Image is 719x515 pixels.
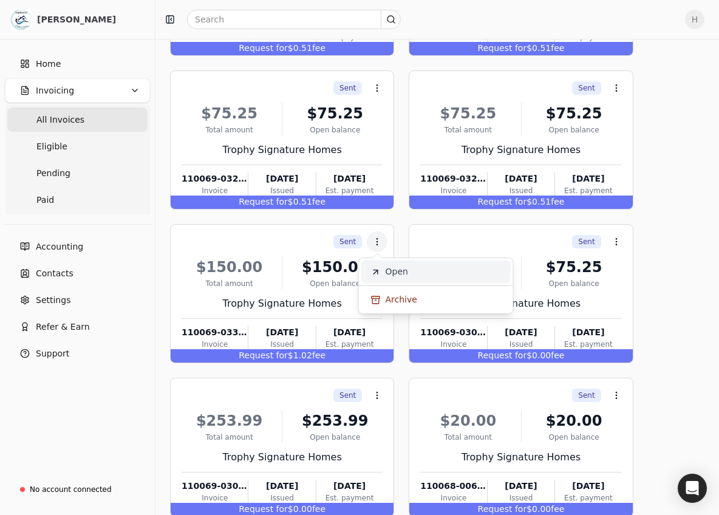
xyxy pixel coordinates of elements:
[551,504,564,514] span: fee
[409,349,632,363] div: $0.00
[248,493,315,503] div: Issued
[420,172,486,185] div: 110069-032421-01
[182,256,277,278] div: $150.00
[526,432,622,443] div: Open balance
[239,504,288,514] span: Request for
[526,103,622,124] div: $75.25
[409,42,632,55] div: $0.51
[488,326,554,339] div: [DATE]
[182,339,248,350] div: Invoice
[36,140,67,153] span: Eligible
[420,296,621,311] div: Trophy Signature Homes
[420,326,486,339] div: 110069-030399-01
[36,84,74,97] span: Invoicing
[239,350,288,360] span: Request for
[248,172,315,185] div: [DATE]
[526,124,622,135] div: Open balance
[478,504,527,514] span: Request for
[171,196,394,209] div: $0.51
[488,339,554,350] div: Issued
[420,410,516,432] div: $20.00
[386,293,417,306] span: Archive
[420,124,516,135] div: Total amount
[578,236,595,247] span: Sent
[478,197,527,206] span: Request for
[578,390,595,401] span: Sent
[171,42,394,55] div: $0.51
[488,493,554,503] div: Issued
[182,493,248,503] div: Invoice
[312,504,325,514] span: fee
[339,83,356,94] span: Sent
[182,103,277,124] div: $75.25
[7,134,148,159] a: Eligible
[339,390,356,401] span: Sent
[248,480,315,493] div: [DATE]
[420,339,486,350] div: Invoice
[316,185,383,196] div: Est. payment
[7,107,148,132] a: All Invoices
[526,256,622,278] div: $75.25
[287,278,383,289] div: Open balance
[555,326,621,339] div: [DATE]
[420,493,486,503] div: Invoice
[312,197,325,206] span: fee
[555,493,621,503] div: Est. payment
[36,294,70,307] span: Settings
[420,432,516,443] div: Total amount
[182,480,248,493] div: 110069-030379-01
[5,234,150,259] a: Accounting
[420,143,621,157] div: Trophy Signature Homes
[316,326,383,339] div: [DATE]
[182,172,248,185] div: 110069-032403-01
[36,194,54,206] span: Paid
[5,261,150,285] a: Contacts
[10,9,32,30] img: 8b03456a-d986-48b1-b644-e34d35754f03.jpeg
[287,432,383,443] div: Open balance
[555,172,621,185] div: [DATE]
[685,10,704,29] button: H
[287,256,383,278] div: $150.00
[478,350,527,360] span: Request for
[526,278,622,289] div: Open balance
[248,339,315,350] div: Issued
[7,161,148,185] a: Pending
[316,172,383,185] div: [DATE]
[287,410,383,432] div: $253.99
[488,172,554,185] div: [DATE]
[312,350,325,360] span: fee
[551,350,564,360] span: fee
[312,43,325,53] span: fee
[5,479,150,500] a: No account connected
[5,78,150,103] button: Invoicing
[7,188,148,212] a: Paid
[5,341,150,366] button: Support
[239,43,288,53] span: Request for
[555,480,621,493] div: [DATE]
[488,185,554,196] div: Issued
[37,13,145,26] div: [PERSON_NAME]
[420,256,516,278] div: $75.25
[5,52,150,76] a: Home
[409,196,632,209] div: $0.51
[36,114,84,126] span: All Invoices
[316,339,383,350] div: Est. payment
[182,326,248,339] div: 110069-033010-01
[526,410,622,432] div: $20.00
[420,450,621,465] div: Trophy Signature Homes
[578,83,595,94] span: Sent
[551,43,564,53] span: fee
[36,347,69,360] span: Support
[239,197,288,206] span: Request for
[30,484,112,495] div: No account connected
[420,103,516,124] div: $75.25
[187,10,401,29] input: Search
[182,450,383,465] div: Trophy Signature Homes
[182,278,277,289] div: Total amount
[171,349,394,363] div: $1.02
[182,143,383,157] div: Trophy Signature Homes
[36,267,73,280] span: Contacts
[316,480,383,493] div: [DATE]
[36,167,70,180] span: Pending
